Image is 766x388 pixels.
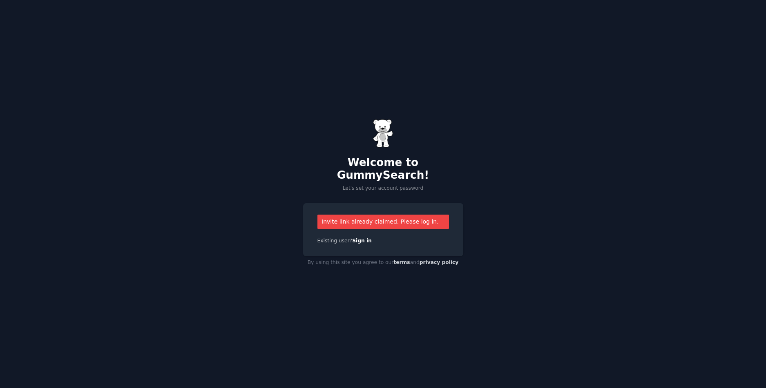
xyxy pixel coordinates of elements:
h2: Welcome to GummySearch! [303,156,463,182]
div: By using this site you agree to our and [303,256,463,269]
a: privacy policy [420,259,459,265]
div: Invite link already claimed. Please log in. [317,215,449,229]
a: Sign in [352,238,372,244]
a: terms [393,259,410,265]
img: Gummy Bear [373,119,393,148]
p: Let's set your account password [303,185,463,192]
span: Existing user? [317,238,353,244]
